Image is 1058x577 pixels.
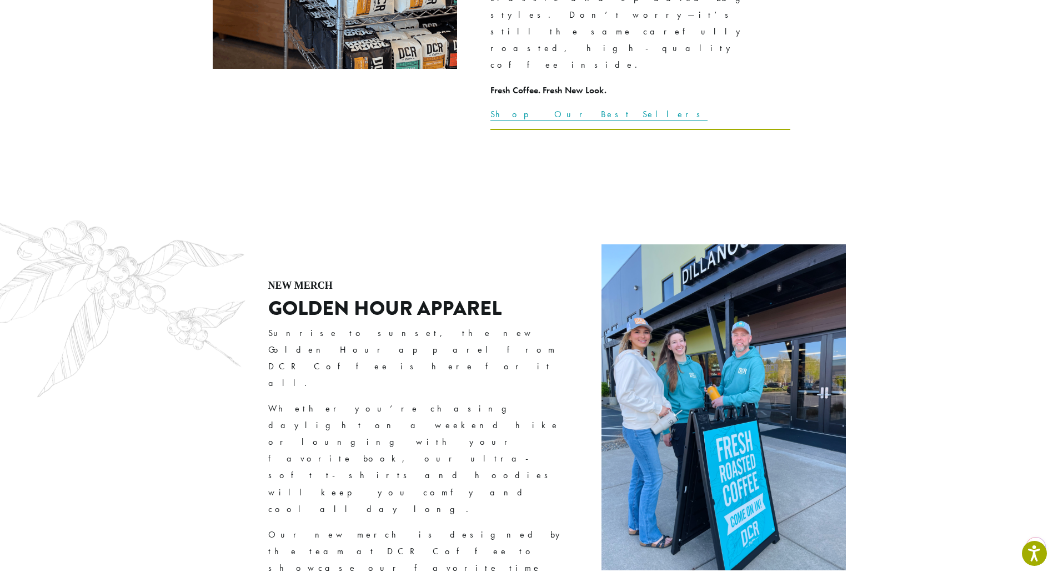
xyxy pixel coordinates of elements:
strong: Fresh Coffee. Fresh New Look. [490,84,606,96]
a: Shop Our Best Sellers [490,108,708,121]
h2: GOLDEN HOUR APPAREL [268,297,568,320]
p: Whether you’re chasing daylight on a weekend hike or lounging with your favorite book, our ultra-... [268,400,568,518]
h4: NEW MERCH [268,280,568,292]
p: Sunrise to sunset, the new Golden Hour apparel from DCR Coffee is here for it all. [268,325,568,392]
